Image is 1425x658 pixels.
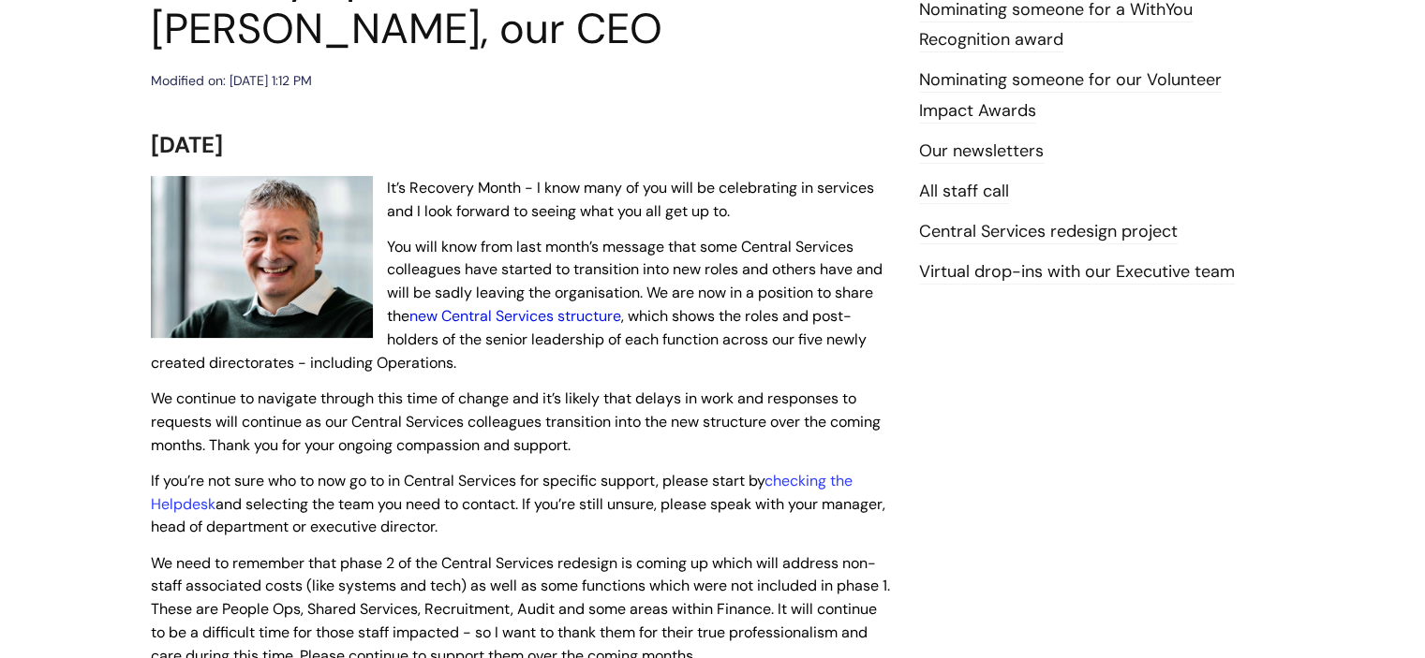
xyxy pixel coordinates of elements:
[387,178,874,221] span: It’s Recovery Month - I know many of you will be celebrating in services and I look forward to se...
[151,471,853,514] a: checking the Helpdesk
[919,260,1235,285] a: Virtual drop-ins with our Executive team
[919,68,1222,123] a: Nominating someone for our Volunteer Impact Awards
[151,176,373,339] img: WithYou Chief Executive Simon Phillips pictured looking at the camera and smiling
[151,388,881,455] span: We continue to navigate through this time of change and it’s likely that delays in work and respo...
[919,180,1009,204] a: All staff call
[151,130,223,159] span: [DATE]
[919,220,1178,244] a: Central Services redesign project
[151,471,885,537] span: If you’re not sure who to now go to in Central Services for specific support, please start by and...
[409,306,621,326] a: new Central Services structure
[151,69,312,93] div: Modified on: [DATE] 1:12 PM
[919,139,1044,164] a: Our newsletters
[151,237,883,373] span: You will know from last month’s message that some Central Services colleagues have started to tra...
